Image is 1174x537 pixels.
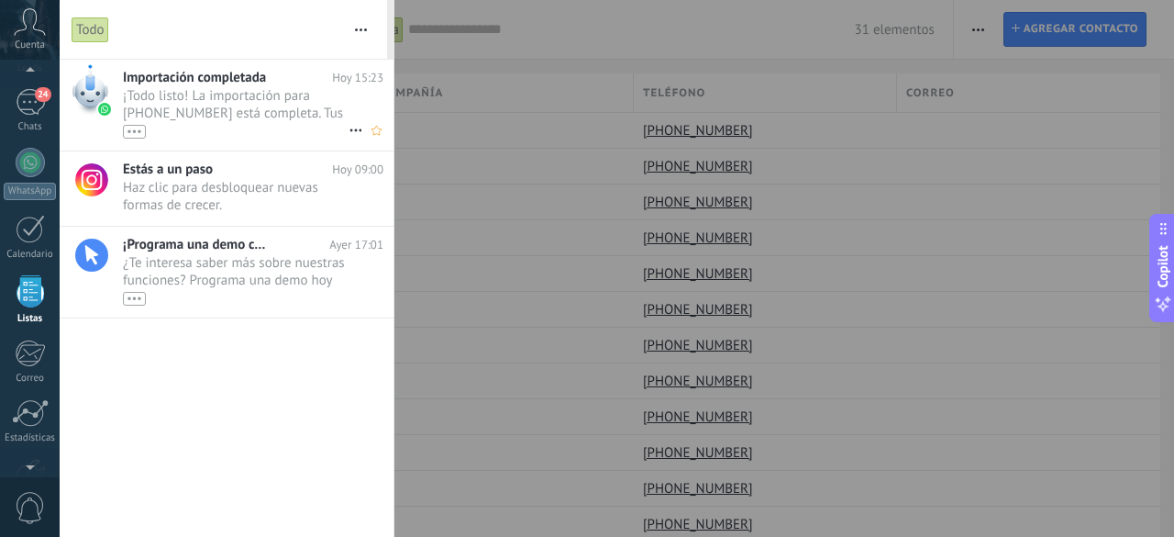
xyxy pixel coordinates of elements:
div: Listas [4,313,57,325]
div: Estadísticas [4,432,57,444]
span: Estás a un paso [123,161,213,178]
span: 24 [35,87,50,102]
div: ••• [123,292,146,306]
a: Estás a un paso Hoy 09:00 Haz clic para desbloquear nuevas formas de crecer. [60,151,393,226]
span: Hoy 15:23 [332,69,383,86]
span: Copilot [1154,246,1172,288]
span: Importación completada [123,69,266,86]
span: Haz clic para desbloquear nuevas formas de crecer. [123,179,349,214]
img: waba.svg [98,103,111,116]
span: Cuenta [15,39,45,51]
span: ¡Programa una demo con un experto! [123,236,270,253]
div: Correo [4,373,57,385]
span: Ayer 17:01 [329,236,383,253]
a: ¡Programa una demo con un experto! Ayer 17:01 ¿Te interesa saber más sobre nuestras funciones? Pr... [60,227,393,318]
span: Hoy 09:00 [332,161,383,178]
div: ••• [123,125,146,139]
span: ¿Te interesa saber más sobre nuestras funciones? Programa una demo hoy mismo! [123,254,349,306]
div: Chats [4,121,57,133]
div: Calendario [4,249,57,261]
div: WhatsApp [4,183,56,200]
span: ¡Todo listo! La importación para [PHONE_NUMBER] está completa. Tus datos de WhatsApp están listos... [123,87,349,139]
div: Todo [72,17,109,43]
